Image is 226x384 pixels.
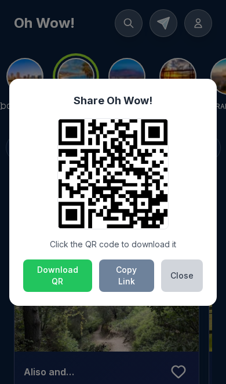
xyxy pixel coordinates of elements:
[57,118,169,229] div: Click to download QR code
[23,93,203,109] h3: Share Oh Wow!
[23,259,92,292] button: Download QR
[23,239,203,250] p: Click the QR code to download it
[99,259,154,292] button: Copy Link
[57,118,169,229] img: QR Code
[161,259,203,292] button: Close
